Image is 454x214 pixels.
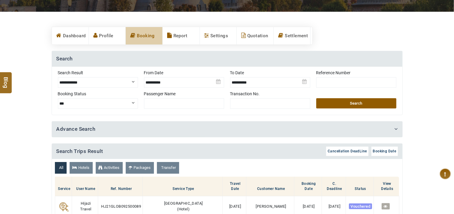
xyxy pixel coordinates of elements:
a: Settings [200,27,236,44]
label: Booking Status [58,91,138,97]
h4: Search [52,51,402,67]
th: Travel Date [223,177,246,196]
th: View Details [374,177,399,196]
label: Passenger Name [144,91,224,97]
span: [PERSON_NAME] [256,204,286,209]
span: Blog [2,77,10,82]
a: Transfer [157,162,179,174]
th: Booking Date [294,177,322,196]
button: Search [316,98,396,109]
a: All [55,162,67,174]
a: Settlement [274,27,310,44]
a: Report [163,27,199,44]
th: User Name [72,177,98,196]
th: Service [55,177,72,196]
th: Ref. Number [98,177,143,196]
span: Booking Date [373,149,396,153]
a: Hotels [70,162,93,174]
a: Profile [89,27,125,44]
span: Vouchered [349,203,372,209]
a: Advance Search [56,126,96,132]
span: [GEOGRAPHIC_DATA] [164,201,203,206]
th: Status [346,177,374,196]
a: Quotation [237,27,273,44]
span: [DATE] [303,204,314,209]
span: HJ21GLOB092500089 [101,204,141,209]
span: Cancellation DeadLine [328,149,367,153]
label: Reference Number [316,70,396,76]
h4: Search Trips Result [52,144,402,159]
span: Hotel [179,207,188,211]
span: [DATE] [229,204,241,209]
a: Booking [126,27,162,44]
a: Dashboard [52,27,89,44]
th: C. Deadline [322,177,346,196]
th: Service Type [143,177,223,196]
label: Search Result [58,70,138,76]
span: [DATE] [329,204,340,209]
th: Customer Name [246,177,294,196]
span: Hijazi Travel [80,201,91,211]
a: Activities [96,162,123,174]
a: Packages [126,162,154,174]
label: Transaction No. [230,91,310,97]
